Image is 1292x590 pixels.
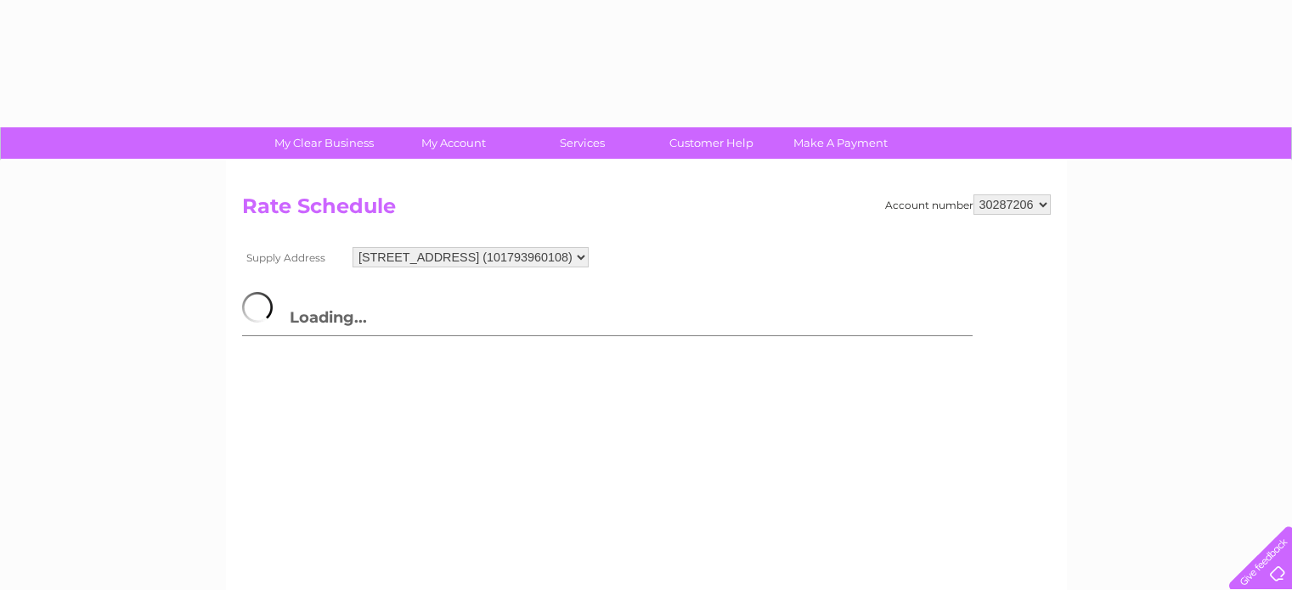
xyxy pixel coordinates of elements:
[512,127,652,159] a: Services
[383,127,523,159] a: My Account
[242,289,973,336] h3: Loading...
[641,127,781,159] a: Customer Help
[885,194,1051,215] div: Account number
[242,292,290,323] img: page-loader.gif
[242,243,348,272] th: Supply Address
[254,127,394,159] a: My Clear Business
[770,127,911,159] a: Make A Payment
[242,194,1051,227] h2: Rate Schedule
